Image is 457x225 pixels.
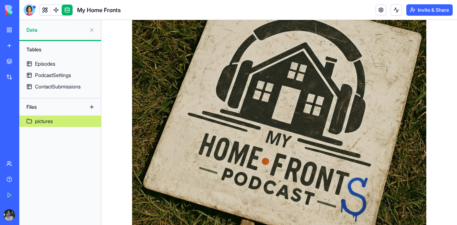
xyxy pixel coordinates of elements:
a: PodcastSettings [19,70,101,81]
img: ACg8ocJpo7-6uNqbL2O6o9AdRcTI_wCXeWsoHdL_BBIaBlFxyFzsYWgr=s96-c [4,209,15,221]
div: Files [23,101,80,113]
span: Data [26,26,86,34]
a: pictures [19,116,101,127]
div: Episodes [35,60,55,67]
span: My Home Fronts [77,6,121,14]
div: pictures [35,118,53,125]
a: ContactSubmissions [19,81,101,92]
div: Tables [23,44,97,55]
a: Episodes [19,58,101,70]
img: logo [5,5,49,15]
button: Invite & Share [406,4,453,16]
div: PodcastSettings [35,72,71,79]
div: ContactSubmissions [35,83,81,90]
